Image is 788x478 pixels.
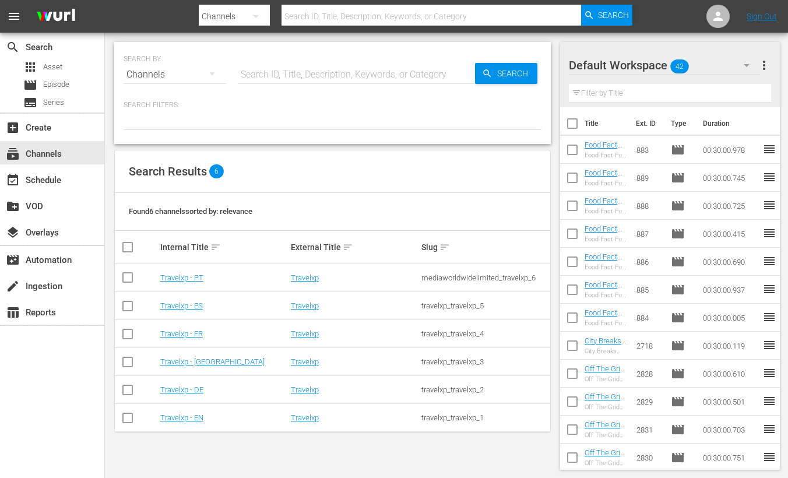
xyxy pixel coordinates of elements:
span: Episode [671,283,685,297]
td: 2829 [632,388,666,416]
div: Food Fact Fun Whistler, [GEOGRAPHIC_DATA] [585,180,627,187]
a: City Breaks Tashkent (PT) [585,336,626,363]
th: Duration [696,107,766,140]
a: Off The Grid Garo Hills, [GEOGRAPHIC_DATA] (PT) [585,364,625,408]
span: reorder [762,282,776,296]
a: Food Fact Fun [GEOGRAPHIC_DATA], [GEOGRAPHIC_DATA] (PT) [585,196,625,258]
div: travelxp_travelxp_3 [421,357,548,366]
td: 00:30:00.725 [698,192,762,220]
span: Episode [671,339,685,353]
span: Episode [671,311,685,325]
button: more_vert [757,51,771,79]
span: reorder [762,198,776,212]
a: Travelxp [291,329,319,338]
td: 885 [632,276,666,304]
span: reorder [762,338,776,352]
a: Travelxp - [GEOGRAPHIC_DATA] [160,357,265,366]
span: Schedule [6,173,20,187]
a: Travelxp - PT [160,273,203,282]
div: Food Fact Fun [GEOGRAPHIC_DATA], [GEOGRAPHIC_DATA] [585,208,627,215]
span: menu [7,9,21,23]
td: 00:30:00.119 [698,332,762,360]
a: Off The Grid Majuli 2, [GEOGRAPHIC_DATA] (PT) [585,420,625,464]
span: Episode [23,78,37,92]
div: External Title [291,240,418,254]
div: City Breaks [GEOGRAPHIC_DATA] [585,347,627,355]
span: 6 [209,164,224,178]
div: Slug [421,240,548,254]
td: 2831 [632,416,666,444]
a: Travelxp - FR [160,329,203,338]
a: Sign Out [747,12,777,21]
span: reorder [762,310,776,324]
td: 883 [632,136,666,164]
div: Off The Grid Majuli 2, [GEOGRAPHIC_DATA] [585,431,627,439]
span: Search [598,5,629,26]
td: 2718 [632,332,666,360]
div: travelxp_travelxp_4 [421,329,548,338]
span: Asset [43,61,62,73]
div: travelxp_travelxp_2 [421,385,548,394]
p: Search Filters: [124,100,541,110]
a: Food Fact Fun [GEOGRAPHIC_DATA], [GEOGRAPHIC_DATA] (PT) [585,224,625,286]
span: Search [492,63,537,84]
span: Search [6,40,20,54]
a: Travelxp [291,273,319,282]
a: Travelxp [291,413,319,422]
a: Food Fact Fun Whistler, [GEOGRAPHIC_DATA] (PT) [585,168,625,221]
span: Episode [671,143,685,157]
span: reorder [762,170,776,184]
span: Asset [23,60,37,74]
span: Channels [6,147,20,161]
div: Off The Grid Khasi Hills, [GEOGRAPHIC_DATA] [585,403,627,411]
span: Reports [6,305,20,319]
span: reorder [762,422,776,436]
div: Default Workspace [569,49,761,82]
span: reorder [762,450,776,464]
span: Episode [671,199,685,213]
span: Episode [671,227,685,241]
a: Travelxp - DE [160,385,203,394]
td: 00:30:00.978 [698,136,762,164]
span: sort [439,242,450,252]
td: 00:30:00.690 [698,248,762,276]
span: Overlays [6,226,20,240]
td: 888 [632,192,666,220]
span: Series [43,97,64,108]
span: reorder [762,226,776,240]
div: Food Fact Fun [GEOGRAPHIC_DATA], [GEOGRAPHIC_DATA] [585,236,627,243]
span: reorder [762,366,776,380]
span: Automation [6,253,20,267]
div: mediaworldwidelimited_travelxp_6 [421,273,548,282]
td: 00:30:00.937 [698,276,762,304]
div: travelxp_travelxp_1 [421,413,548,422]
td: 00:30:00.005 [698,304,762,332]
a: Travelxp - ES [160,301,203,310]
span: Episode [671,395,685,409]
a: Off The Grid Khasi Hills, [GEOGRAPHIC_DATA] (PT) [585,392,625,436]
span: VOD [6,199,20,213]
a: Travelxp [291,385,319,394]
div: Off The Grid Garo Hills, [GEOGRAPHIC_DATA] [585,375,627,383]
td: 889 [632,164,666,192]
td: 886 [632,248,666,276]
td: 00:30:00.415 [698,220,762,248]
td: 2830 [632,444,666,472]
a: Travelxp [291,301,319,310]
td: 00:30:00.703 [698,416,762,444]
td: 00:30:00.751 [698,444,762,472]
th: Title [585,107,629,140]
img: ans4CAIJ8jUAAAAAAAAAAAAAAAAAAAAAAAAgQb4GAAAAAAAAAAAAAAAAAAAAAAAAJMjXAAAAAAAAAAAAAAAAAAAAAAAAgAT5G... [28,3,84,30]
span: sort [343,242,353,252]
span: Episode [43,79,69,90]
td: 884 [632,304,666,332]
a: Travelxp - EN [160,413,203,422]
td: 00:30:00.745 [698,164,762,192]
span: Episode [671,451,685,465]
span: reorder [762,394,776,408]
span: Series [23,96,37,110]
span: reorder [762,142,776,156]
span: Create [6,121,20,135]
div: Food Fact Fun [GEOGRAPHIC_DATA], [GEOGRAPHIC_DATA] [585,152,627,159]
span: Episode [671,171,685,185]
